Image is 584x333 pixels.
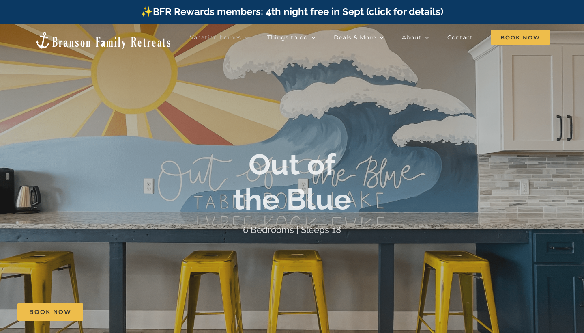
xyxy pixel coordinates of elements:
b: Out of the Blue [233,147,351,216]
span: About [402,35,421,40]
nav: Main Menu [190,29,550,45]
span: Book Now [491,30,550,45]
a: Book Now [17,303,83,321]
img: Branson Family Retreats Logo [34,31,172,50]
a: Things to do [267,29,316,45]
a: Deals & More [334,29,384,45]
span: Book Now [29,309,71,316]
span: Things to do [267,35,308,40]
h4: 6 Bedrooms | Sleeps 18 [243,225,341,235]
span: Contact [447,35,473,40]
a: About [402,29,429,45]
a: Vacation homes [190,29,249,45]
span: Vacation homes [190,35,241,40]
a: ✨BFR Rewards members: 4th night free in Sept (click for details) [141,6,443,17]
span: Deals & More [334,35,376,40]
a: Contact [447,29,473,45]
